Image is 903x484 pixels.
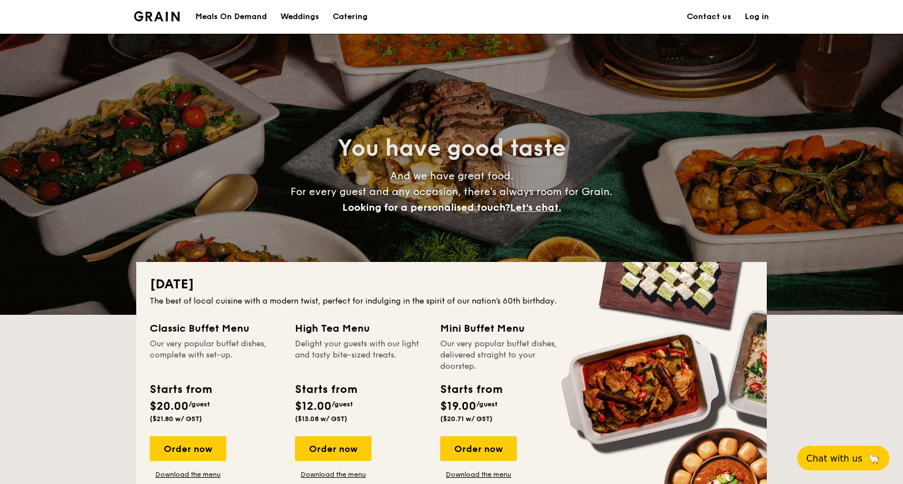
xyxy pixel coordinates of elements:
[440,381,502,398] div: Starts from
[440,400,476,413] span: $19.00
[867,452,880,465] span: 🦙
[332,400,353,408] span: /guest
[440,436,517,461] div: Order now
[295,415,347,423] span: ($13.08 w/ GST)
[295,400,332,413] span: $12.00
[295,320,427,336] div: High Tea Menu
[440,338,572,372] div: Our very popular buffet dishes, delivered straight to your doorstep.
[150,275,753,293] h2: [DATE]
[295,381,356,398] div: Starts from
[476,400,498,408] span: /guest
[189,400,210,408] span: /guest
[150,470,226,479] a: Download the menu
[806,453,862,464] span: Chat with us
[440,415,493,423] span: ($20.71 w/ GST)
[150,338,281,372] div: Our very popular buffet dishes, complete with set-up.
[295,338,427,372] div: Delight your guests with our light and tasty bite-sized treats.
[150,436,226,461] div: Order now
[295,436,372,461] div: Order now
[134,11,180,21] a: Logotype
[150,296,753,307] div: The best of local cuisine with a modern twist, perfect for indulging in the spirit of our nation’...
[150,320,281,336] div: Classic Buffet Menu
[150,400,189,413] span: $20.00
[510,201,561,214] span: Let's chat.
[440,470,517,479] a: Download the menu
[295,470,372,479] a: Download the menu
[150,415,202,423] span: ($21.80 w/ GST)
[797,446,889,471] button: Chat with us🦙
[440,320,572,336] div: Mini Buffet Menu
[134,11,180,21] img: Grain
[150,381,211,398] div: Starts from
